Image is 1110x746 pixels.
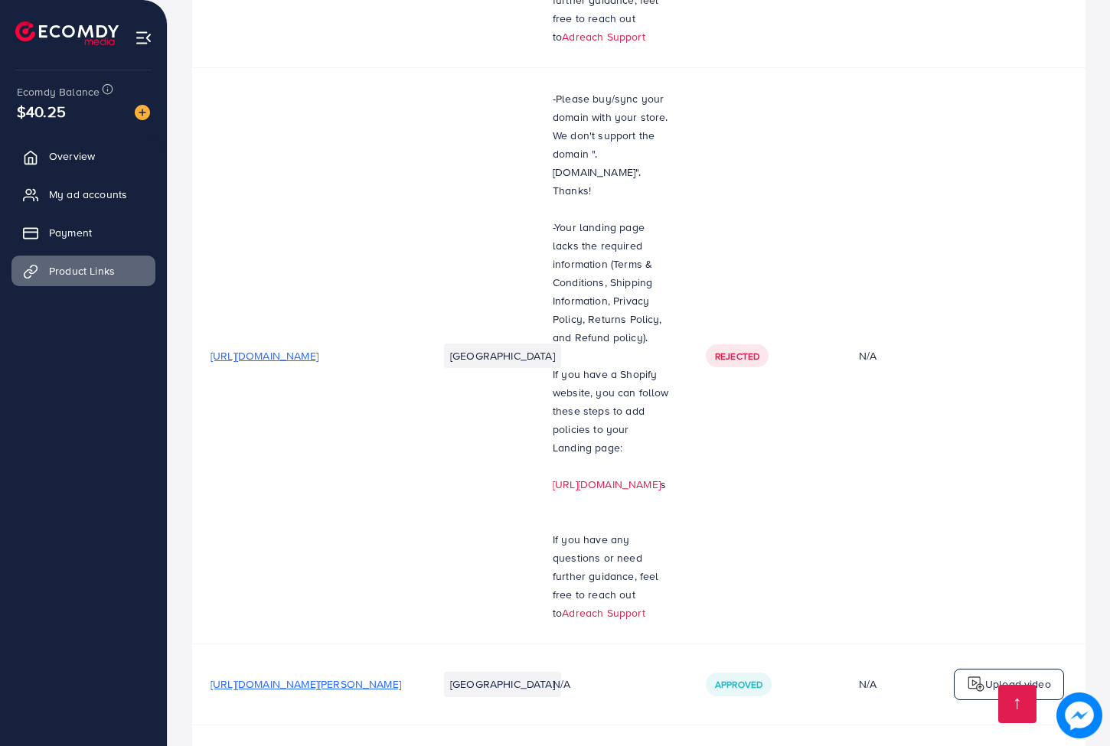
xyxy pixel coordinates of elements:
a: My ad accounts [11,179,155,210]
span: My ad accounts [49,187,127,202]
img: logo [967,675,985,693]
span: $40.25 [17,100,66,122]
span: Payment [49,225,92,240]
span: [URL][DOMAIN_NAME] [211,348,318,363]
span: Approved [715,678,762,691]
span: Overview [49,148,95,164]
li: [GEOGRAPHIC_DATA] [444,672,561,696]
a: Product Links [11,256,155,286]
p: Upload video [985,675,1051,693]
img: image [1056,692,1102,738]
a: [URL][DOMAIN_NAME] [553,477,661,492]
a: Overview [11,141,155,171]
p: s [553,475,669,494]
span: Product Links [49,263,115,279]
span: Ecomdy Balance [17,84,100,99]
p: If you have a Shopify website, you can follow these steps to add policies to your Landing page: [553,365,669,457]
li: [GEOGRAPHIC_DATA] [444,344,561,368]
p: -Please buy/sync your domain with your store. We don't support the domain ".[DOMAIN_NAME]". Thanks! [553,90,669,200]
a: Adreach Support [562,605,645,621]
span: Rejected [715,350,759,363]
div: N/A [859,348,967,363]
span: [URL][DOMAIN_NAME][PERSON_NAME] [211,676,401,692]
a: Adreach Support [562,29,645,44]
img: menu [135,29,152,47]
img: image [135,105,150,120]
a: Payment [11,217,155,248]
p: If you have any questions or need further guidance, feel free to reach out to [553,530,669,622]
p: -Your landing page lacks the required information (Terms & Conditions, Shipping Information, Priv... [553,218,669,347]
div: N/A [859,676,967,692]
span: N/A [553,676,570,692]
img: logo [15,21,119,45]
